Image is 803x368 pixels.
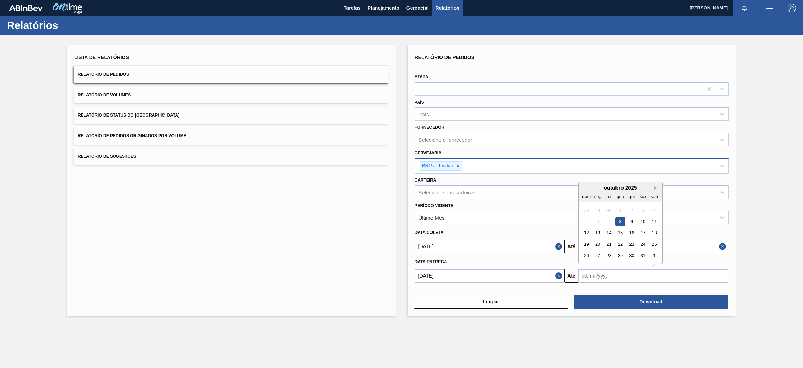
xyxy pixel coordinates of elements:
[627,251,636,260] div: Choose quinta-feira, 30 de outubro de 2025
[582,192,591,201] div: dom
[638,206,648,215] div: Not available sexta-feira, 3 de outubro de 2025
[74,54,129,60] span: Lista de Relatórios
[74,107,389,124] button: Relatório de Status do [GEOGRAPHIC_DATA]
[415,230,444,235] span: Data coleta
[616,206,625,215] div: Not available quarta-feira, 1 de outubro de 2025
[604,240,614,249] div: Choose terça-feira, 21 de outubro de 2025
[344,4,361,12] span: Tarefas
[406,4,429,12] span: Gerencial
[74,148,389,165] button: Relatório de Sugestões
[593,206,603,215] div: Not available segunda-feira, 29 de setembro de 2025
[78,72,129,77] span: Relatório de Pedidos
[419,215,445,221] div: Último Mês
[627,206,636,215] div: Not available quinta-feira, 2 de outubro de 2025
[582,251,591,260] div: Choose domingo, 26 de outubro de 2025
[419,137,472,143] div: Selecione o fornecedor
[436,4,459,12] span: Relatórios
[74,87,389,104] button: Relatório de Volumes
[78,113,179,118] span: Relatório de Status do [GEOGRAPHIC_DATA]
[78,93,131,97] span: Relatório de Volumes
[415,203,453,208] label: Período Vigente
[627,240,636,249] div: Choose quinta-feira, 23 de outubro de 2025
[604,206,614,215] div: Not available terça-feira, 30 de setembro de 2025
[593,228,603,238] div: Choose segunda-feira, 13 de outubro de 2025
[419,189,475,195] div: Selecione suas carteiras
[650,251,659,260] div: Choose sábado, 1 de novembro de 2025
[650,206,659,215] div: Not available sábado, 4 de outubro de 2025
[581,205,660,261] div: month 2025-10
[9,5,43,11] img: TNhmsLtSVTkK8tSr43FrP2fwEKptu5GPRR3wAAAABJRU5ErkJggg==
[582,240,591,249] div: Choose domingo, 19 de outubro de 2025
[638,228,648,238] div: Choose sexta-feira, 17 de outubro de 2025
[415,74,428,79] label: Etapa
[415,259,447,264] span: Data Entrega
[616,240,625,249] div: Choose quarta-feira, 22 de outubro de 2025
[650,192,659,201] div: sab
[638,192,648,201] div: sex
[788,4,796,12] img: Logout
[627,192,636,201] div: qui
[604,217,614,226] div: Not available terça-feira, 7 de outubro de 2025
[733,3,756,13] button: Notificações
[638,251,648,260] div: Choose sexta-feira, 31 de outubro de 2025
[78,154,136,159] span: Relatório de Sugestões
[78,133,186,138] span: Relatório de Pedidos Originados por Volume
[415,100,424,105] label: País
[415,125,444,130] label: Fornecedor
[616,251,625,260] div: Choose quarta-feira, 29 de outubro de 2025
[578,269,728,283] input: dd/mm/yyyy
[414,295,568,309] button: Limpar
[650,228,659,238] div: Choose sábado, 18 de outubro de 2025
[564,240,578,253] button: Até
[593,240,603,249] div: Choose segunda-feira, 20 de outubro de 2025
[650,217,659,226] div: Choose sábado, 11 de outubro de 2025
[627,217,636,226] div: Choose quinta-feira, 9 de outubro de 2025
[555,240,564,253] button: Close
[415,269,565,283] input: dd/mm/yyyy
[654,185,659,190] button: Next Month
[604,192,614,201] div: ter
[604,251,614,260] div: Choose terça-feira, 28 de outubro de 2025
[593,192,603,201] div: seg
[616,217,625,226] div: Choose quarta-feira, 8 de outubro de 2025
[650,240,659,249] div: Choose sábado, 25 de outubro de 2025
[582,217,591,226] div: Not available domingo, 5 de outubro de 2025
[638,217,648,226] div: Choose sexta-feira, 10 de outubro de 2025
[593,251,603,260] div: Choose segunda-feira, 27 de outubro de 2025
[419,111,429,117] div: País
[420,162,454,170] div: BR15 - Jundiaí
[368,4,399,12] span: Planejamento
[7,21,131,29] h1: Relatórios
[616,228,625,238] div: Choose quarta-feira, 15 de outubro de 2025
[582,228,591,238] div: Choose domingo, 12 de outubro de 2025
[579,185,662,191] div: outubro 2025
[415,240,565,253] input: dd/mm/yyyy
[593,217,603,226] div: Not available segunda-feira, 6 de outubro de 2025
[415,150,442,155] label: Cervejaria
[564,269,578,283] button: Até
[638,240,648,249] div: Choose sexta-feira, 24 de outubro de 2025
[415,54,475,60] span: Relatório de Pedidos
[74,66,389,83] button: Relatório de Pedidos
[604,228,614,238] div: Choose terça-feira, 14 de outubro de 2025
[719,240,728,253] button: Close
[574,295,728,309] button: Download
[582,206,591,215] div: Not available domingo, 28 de setembro de 2025
[765,4,774,12] img: userActions
[555,269,564,283] button: Close
[616,192,625,201] div: qua
[627,228,636,238] div: Choose quinta-feira, 16 de outubro de 2025
[415,178,436,183] label: Carteira
[74,127,389,145] button: Relatório de Pedidos Originados por Volume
